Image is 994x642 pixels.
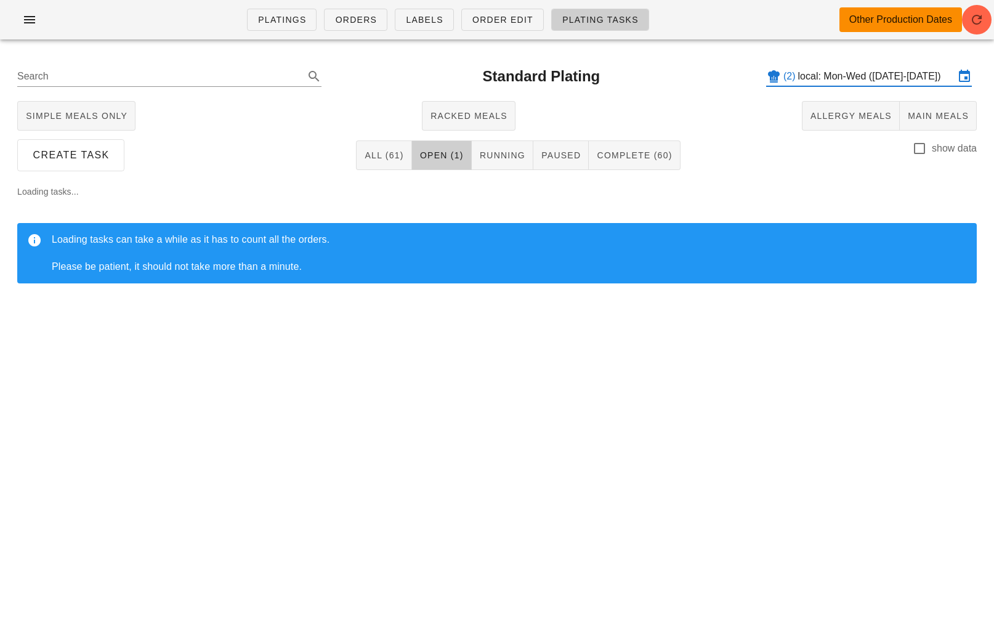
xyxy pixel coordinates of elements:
button: Paused [533,140,589,170]
span: Platings [257,15,306,25]
div: Loading tasks... [7,175,987,303]
button: Create Task [17,139,124,171]
button: Allergy Meals [802,101,900,131]
a: Labels [395,9,454,31]
span: Create Task [32,150,110,161]
a: Orders [324,9,387,31]
button: Simple Meals Only [17,101,135,131]
span: All (61) [364,150,403,160]
span: Plating Tasks [562,15,639,25]
span: Simple Meals Only [25,111,127,121]
span: Orders [334,15,377,25]
span: Allergy Meals [810,111,892,121]
div: Loading tasks can take a while as it has to count all the orders. Please be patient, it should no... [52,233,967,274]
button: All (61) [356,140,411,170]
button: Running [472,140,533,170]
span: Main Meals [907,111,969,121]
span: Running [479,150,525,160]
a: Order Edit [461,9,544,31]
div: Other Production Dates [849,12,952,27]
button: Racked Meals [422,101,515,131]
div: (2) [783,70,798,83]
span: Order Edit [472,15,533,25]
span: Open (1) [419,150,464,160]
a: Platings [247,9,317,31]
span: Paused [541,150,581,160]
a: Plating Tasks [551,9,649,31]
button: Open (1) [412,140,472,170]
button: Complete (60) [589,140,680,170]
button: Main Meals [900,101,977,131]
span: Complete (60) [596,150,672,160]
h2: Standard Plating [483,65,600,87]
label: show data [932,142,977,155]
span: Racked Meals [430,111,507,121]
span: Labels [405,15,443,25]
